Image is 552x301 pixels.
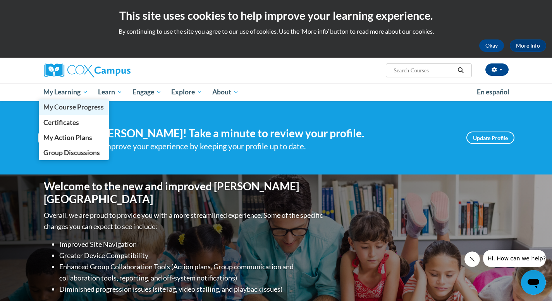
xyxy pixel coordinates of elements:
a: Group Discussions [39,145,109,160]
iframe: Message from company [483,250,546,267]
a: Cox Campus [44,63,191,77]
li: Enhanced Group Collaboration Tools (Action plans, Group communication and collaboration tools, re... [59,261,325,284]
span: My Course Progress [43,103,104,111]
a: En español [472,84,514,100]
p: Overall, we are proud to provide you with a more streamlined experience. Some of the specific cha... [44,210,325,232]
a: My Learning [39,83,93,101]
li: Greater Device Compatibility [59,250,325,261]
a: More Info [510,39,546,52]
div: Help improve your experience by keeping your profile up to date. [84,140,455,153]
span: Certificates [43,118,79,127]
p: By continuing to use the site you agree to our use of cookies. Use the ‘More info’ button to read... [6,27,546,36]
span: My Action Plans [43,133,92,142]
a: Update Profile [466,132,514,144]
a: Learn [93,83,127,101]
li: Improved Site Navigation [59,239,325,250]
button: Okay [479,39,504,52]
img: Cox Campus [44,63,131,77]
span: About [212,87,239,97]
iframe: Button to launch messaging window [521,270,546,295]
a: My Course Progress [39,99,109,115]
button: Search [455,66,466,75]
h2: This site uses cookies to help improve your learning experience. [6,8,546,23]
iframe: Close message [464,251,480,267]
a: Certificates [39,115,109,130]
a: About [207,83,244,101]
a: Engage [127,83,167,101]
div: Main menu [32,83,520,101]
a: My Action Plans [39,130,109,145]
a: Explore [166,83,207,101]
span: My Learning [43,87,88,97]
span: En español [477,88,509,96]
input: Search Courses [393,66,455,75]
span: Engage [132,87,162,97]
h4: Hi [PERSON_NAME]! Take a minute to review your profile. [84,127,455,140]
span: Explore [171,87,202,97]
button: Account Settings [485,63,509,76]
li: Diminished progression issues (site lag, video stalling, and playback issues) [59,284,325,295]
span: Group Discussions [43,149,100,157]
span: Learn [98,87,122,97]
img: Profile Image [38,120,73,155]
h1: Welcome to the new and improved [PERSON_NAME][GEOGRAPHIC_DATA] [44,180,325,206]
